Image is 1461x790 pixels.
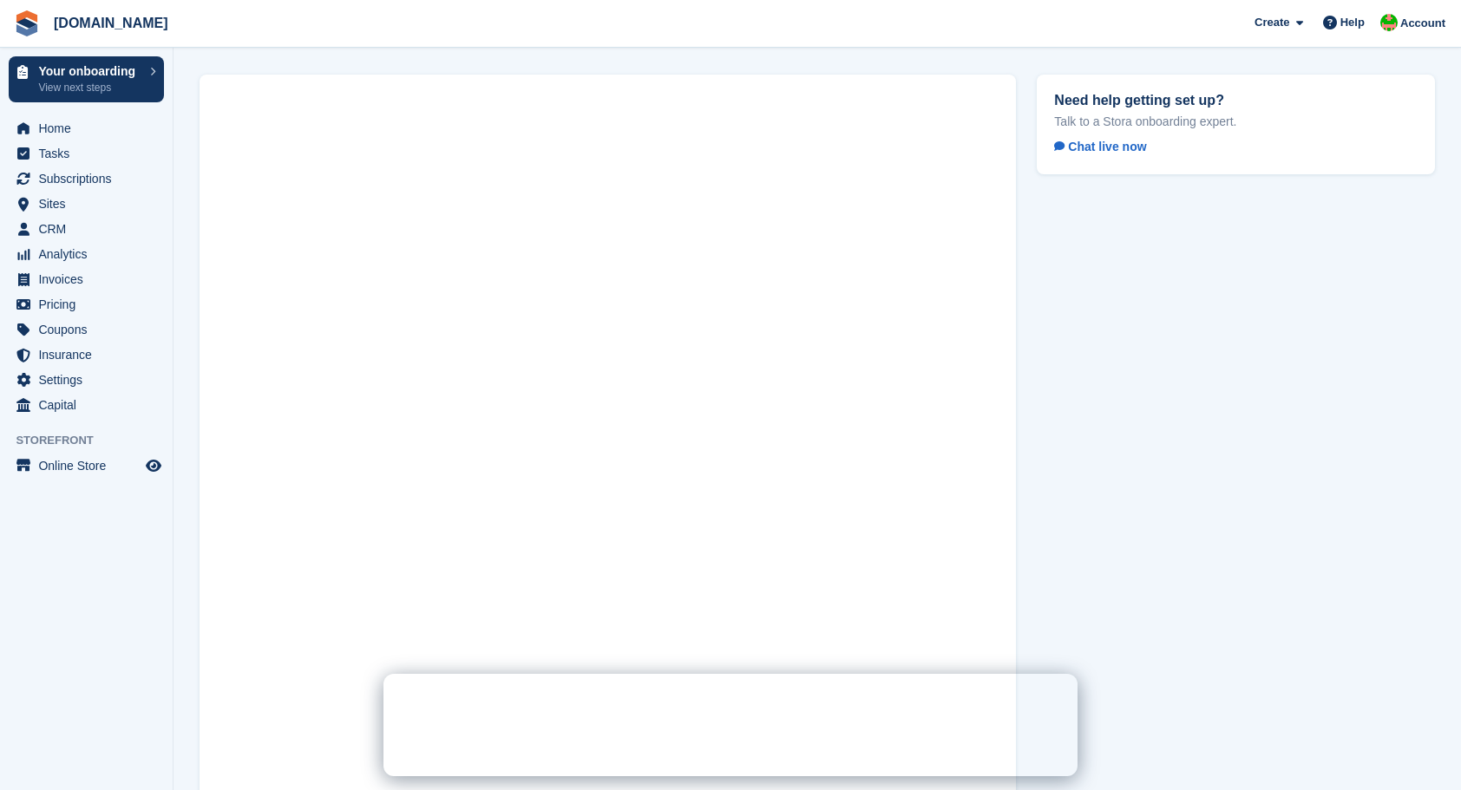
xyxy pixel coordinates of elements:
a: menu [9,292,164,317]
span: Account [1400,15,1445,32]
span: Create [1255,14,1289,31]
a: Your onboarding View next steps [9,56,164,102]
span: Online Store [38,454,142,478]
a: Preview store [143,455,164,476]
a: menu [9,166,164,191]
a: menu [9,393,164,417]
a: menu [9,116,164,140]
span: Sites [38,192,142,216]
a: menu [9,217,164,241]
img: stora-icon-8386f47178a22dfd0bd8f6a31ec36ba5ce8667c1dd55bd0f319d3a0aa187defe.svg [14,10,40,36]
span: Tasks [38,141,142,166]
span: Invoices [38,267,142,291]
span: Chat live now [1054,140,1146,153]
span: Coupons [38,317,142,342]
a: menu [9,141,164,166]
span: Settings [38,368,142,392]
span: Insurance [38,343,142,367]
a: menu [9,267,164,291]
img: Ian Dunnaker [1380,14,1398,31]
a: menu [9,368,164,392]
p: View next steps [38,80,141,95]
span: Home [38,116,142,140]
a: [DOMAIN_NAME] [47,9,175,37]
h2: Need help getting set up? [1054,92,1418,108]
a: menu [9,242,164,266]
span: Help [1340,14,1365,31]
p: Your onboarding [38,65,141,77]
a: Chat live now [1054,136,1160,157]
span: CRM [38,217,142,241]
span: Storefront [16,432,173,449]
a: menu [9,192,164,216]
span: Subscriptions [38,166,142,191]
a: menu [9,343,164,367]
span: Pricing [38,292,142,317]
a: menu [9,317,164,342]
p: Talk to a Stora onboarding expert. [1054,114,1418,129]
span: Analytics [38,242,142,266]
span: Capital [38,393,142,417]
iframe: Intercom live chat banner [383,674,1078,776]
a: menu [9,454,164,478]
